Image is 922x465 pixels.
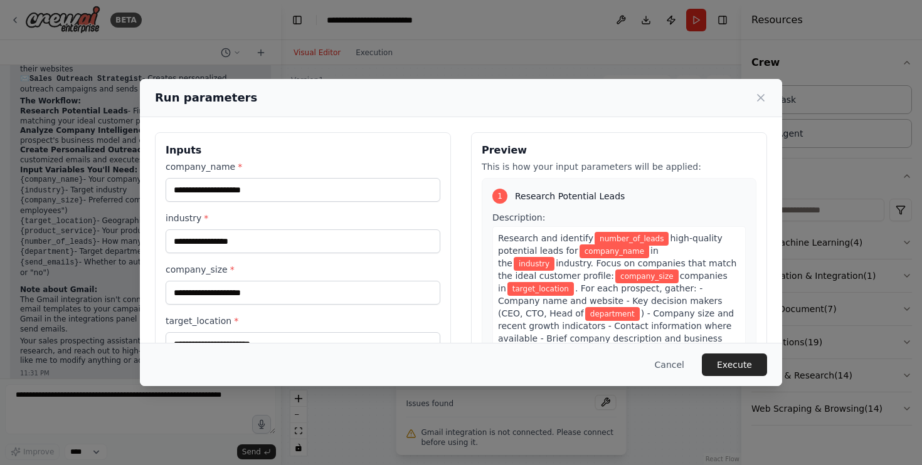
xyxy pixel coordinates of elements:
[166,143,440,158] h3: Inputs
[585,307,640,321] span: Variable: department
[498,283,723,318] span: . For each prospect, gather: - Company name and website - Key decision makers (CEO, CTO, Head of
[515,190,625,202] span: Research Potential Leads
[498,258,736,281] span: industry. Focus on companies that match the ideal customer profile:
[492,212,545,222] span: Description:
[595,232,669,246] span: Variable: number_of_leads
[482,160,756,173] p: This is how your input parameters will be applied:
[498,233,593,243] span: Research and identify
[166,263,440,276] label: company_size
[166,315,440,327] label: target_location
[507,282,574,296] span: Variable: target_location
[514,257,554,271] span: Variable: industry
[482,143,756,158] h3: Preview
[615,269,679,283] span: Variable: company_size
[702,353,767,376] button: Execute
[166,160,440,173] label: company_name
[492,189,507,204] div: 1
[580,244,649,258] span: Variable: company_name
[166,212,440,224] label: industry
[155,89,257,107] h2: Run parameters
[645,353,694,376] button: Cancel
